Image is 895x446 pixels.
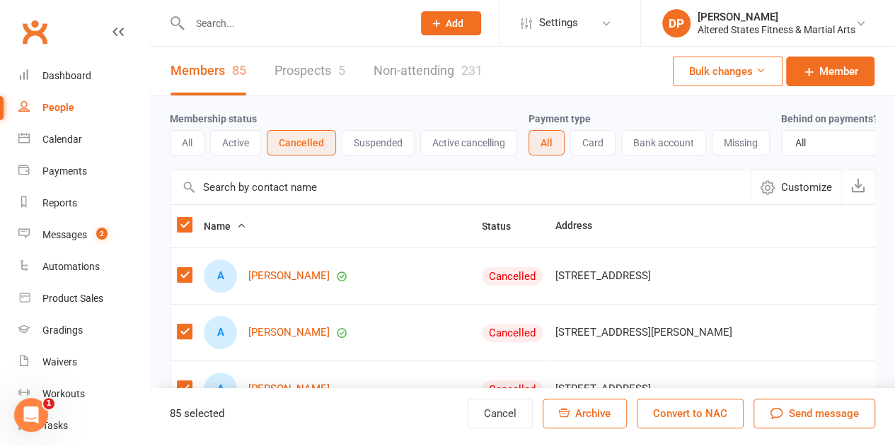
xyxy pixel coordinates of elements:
button: All [170,130,204,155]
button: Active [210,130,261,155]
button: Suspended [342,130,415,155]
a: Member [786,57,874,86]
div: Waivers [42,356,77,368]
div: Dashboard [42,70,91,81]
div: 85 [232,63,246,78]
button: Active cancelling [420,130,517,155]
button: Missing [712,130,770,155]
span: Customize [781,179,832,196]
span: Member [819,63,858,80]
input: Search... [185,13,403,33]
button: Card [570,130,616,155]
div: Reports [42,197,77,209]
a: Automations [18,251,149,283]
button: Cancel [468,399,533,428]
button: Send message [753,399,875,428]
button: Name [204,218,246,235]
a: People [18,92,149,124]
button: Bank account [621,130,706,155]
a: Reports [18,187,149,219]
div: Addison [204,259,237,293]
a: Non-attending231 [374,47,483,95]
a: [PERSON_NAME] [248,270,330,282]
div: Aiden [204,372,237,406]
button: Archive [543,399,627,428]
button: Customize [751,170,841,204]
a: Messages 2 [18,219,149,251]
button: Cancelled [267,130,336,155]
div: Payments [42,165,87,177]
a: Clubworx [17,14,52,49]
a: Payments [18,155,149,187]
div: Cancelled [482,380,543,399]
div: Gradings [42,324,83,336]
a: Waivers [18,346,149,378]
input: Search by contact name [171,170,751,204]
div: [PERSON_NAME] [698,11,855,23]
span: 1 [43,398,54,409]
a: Members85 [171,47,246,95]
div: Product Sales [42,293,103,304]
div: Ahrielle [204,316,237,349]
label: Behind on payments? [781,113,878,124]
label: Payment type [529,113,591,124]
div: Cancelled [482,324,543,342]
div: Altered States Fitness & Martial Arts [698,23,855,36]
div: 85 [170,405,224,422]
div: Messages [42,229,87,240]
button: Convert to NAC [637,399,744,428]
a: Prospects5 [275,47,345,95]
label: Membership status [170,113,257,124]
span: selected [184,407,224,420]
span: Settings [539,7,578,39]
a: Dashboard [18,60,149,92]
button: Add [421,11,481,35]
span: Status [482,221,526,232]
a: [PERSON_NAME] [248,327,330,339]
span: Archive [575,407,611,420]
a: Calendar [18,124,149,155]
a: Gradings [18,315,149,346]
button: Bulk changes [673,57,783,86]
a: [PERSON_NAME] [248,383,330,395]
a: Product Sales [18,283,149,315]
button: Status [482,218,526,235]
iframe: Intercom live chat [14,398,48,432]
span: 2 [96,228,108,240]
div: DP [662,9,691,37]
div: People [42,102,74,113]
span: Name [204,221,246,232]
span: Add [446,18,463,29]
a: Workouts [18,378,149,410]
button: All [529,130,565,155]
div: Tasks [42,420,68,431]
div: Calendar [42,134,82,145]
div: 231 [461,63,483,78]
div: 5 [338,63,345,78]
div: Workouts [42,388,85,399]
span: Send message [789,405,859,422]
div: Cancelled [482,267,543,286]
div: Automations [42,261,100,272]
a: Tasks [18,410,149,442]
